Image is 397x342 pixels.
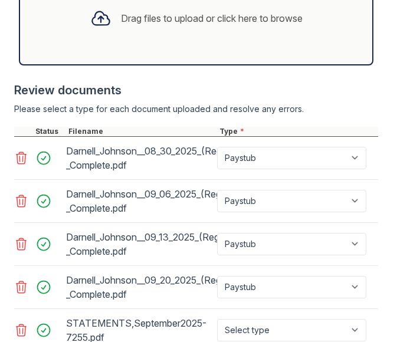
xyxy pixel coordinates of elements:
div: Darnell_Johnson__09_06_2025_(Regular)_-_Complete.pdf [66,185,212,218]
div: Darnell_Johnson__09_13_2025_(Regular)_-_Complete.pdf [66,228,212,261]
div: Drag files to upload or click here to browse [121,11,303,25]
div: Type [217,127,378,136]
div: Review documents [14,82,378,98]
div: Please select a type for each document uploaded and resolve any errors. [14,103,378,115]
div: Darnell_Johnson__08_30_2025_(Regular)_-_Complete.pdf [66,142,212,175]
div: Status [33,127,66,136]
div: Darnell_Johnson__09_20_2025_(Regular)_-_Complete.pdf [66,271,212,304]
div: Filename [66,127,217,136]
